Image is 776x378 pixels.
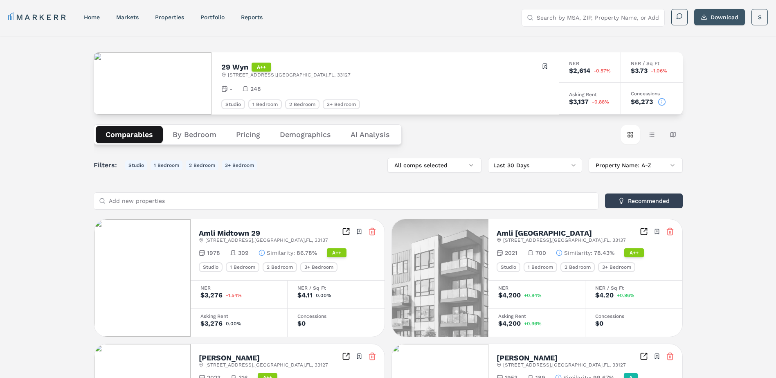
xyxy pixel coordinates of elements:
h2: Amli Midtown 29 [199,229,260,237]
div: NER [569,61,611,66]
span: +0.96% [617,293,634,298]
div: 3+ Bedroom [323,99,360,109]
h2: [PERSON_NAME] [199,354,260,362]
div: Asking Rent [569,92,611,97]
button: Comparables [96,126,163,143]
a: Inspect Comparables [640,352,648,360]
button: Property Name: A-Z [589,158,683,173]
button: Demographics [270,126,341,143]
span: +0.84% [524,293,542,298]
div: $3,276 [200,320,223,327]
span: 309 [238,249,249,257]
span: -0.57% [594,68,611,73]
div: A++ [252,63,271,72]
button: Download [694,9,745,25]
a: Inspect Comparables [342,352,350,360]
button: 2 Bedroom [186,160,218,170]
a: properties [155,14,184,20]
h2: 29 Wyn [221,63,248,71]
div: NER / Sq Ft [595,286,673,290]
span: -0.88% [592,99,609,104]
div: 1 Bedroom [248,99,282,109]
div: NER / Sq Ft [297,286,375,290]
div: 2 Bedroom [560,262,595,272]
button: S [751,9,768,25]
div: 3+ Bedroom [598,262,635,272]
div: $4,200 [498,292,521,299]
input: Search by MSA, ZIP, Property Name, or Address [537,9,659,26]
span: +0.96% [524,321,542,326]
h2: [PERSON_NAME] [497,354,558,362]
span: [STREET_ADDRESS] , [GEOGRAPHIC_DATA] , FL , 33127 [205,362,328,368]
span: -1.06% [651,68,667,73]
div: Concessions [297,314,375,319]
span: 700 [535,249,546,257]
span: 248 [250,85,261,93]
span: 0.00% [226,321,241,326]
span: [STREET_ADDRESS] , [GEOGRAPHIC_DATA] , FL , 33127 [503,362,626,368]
span: -1.54% [226,293,242,298]
span: 1978 [207,249,220,257]
a: Inspect Comparables [640,227,648,236]
span: - [229,85,232,93]
a: Portfolio [200,14,225,20]
a: MARKERR [8,11,67,23]
button: By Bedroom [163,126,226,143]
a: home [84,14,100,20]
div: Studio [199,262,223,272]
div: Asking Rent [498,314,575,319]
button: All comps selected [387,158,481,173]
button: 1 Bedroom [151,160,182,170]
div: $0 [297,320,306,327]
button: 3+ Bedroom [222,160,257,170]
a: Inspect Comparables [342,227,350,236]
span: 2021 [505,249,517,257]
div: 3+ Bedroom [300,262,337,272]
span: 78.43% [594,249,614,257]
input: Add new properties [109,193,593,209]
div: $0 [595,320,603,327]
div: 1 Bedroom [524,262,557,272]
a: reports [241,14,263,20]
div: $4.20 [595,292,614,299]
button: Studio [125,160,147,170]
div: Asking Rent [200,314,277,319]
div: $3.73 [631,67,648,74]
div: $3,276 [200,292,223,299]
div: $6,273 [631,99,653,105]
div: Concessions [595,314,673,319]
button: Recommended [605,193,683,208]
span: S [758,13,762,21]
div: $2,614 [569,67,590,74]
span: Filters: [94,160,122,170]
div: A++ [327,248,346,257]
span: 0.00% [316,293,331,298]
div: NER [200,286,277,290]
div: $4.11 [297,292,313,299]
span: Similarity : [564,249,592,257]
div: Concessions [631,91,673,96]
div: Studio [221,99,245,109]
div: 1 Bedroom [226,262,259,272]
span: [STREET_ADDRESS] , [GEOGRAPHIC_DATA] , FL , 33137 [205,237,328,243]
div: $3,137 [569,99,589,105]
h2: Amli [GEOGRAPHIC_DATA] [497,229,592,237]
span: [STREET_ADDRESS] , [GEOGRAPHIC_DATA] , FL , 33137 [503,237,626,243]
div: A++ [624,248,644,257]
div: Studio [497,262,520,272]
div: NER [498,286,575,290]
a: markets [116,14,139,20]
div: $4,200 [498,320,521,327]
span: Similarity : [267,249,295,257]
span: [STREET_ADDRESS] , [GEOGRAPHIC_DATA] , FL , 33127 [228,72,351,78]
button: AI Analysis [341,126,400,143]
div: 2 Bedroom [263,262,297,272]
button: Pricing [226,126,270,143]
div: 2 Bedroom [285,99,319,109]
div: NER / Sq Ft [631,61,673,66]
span: 86.78% [297,249,317,257]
